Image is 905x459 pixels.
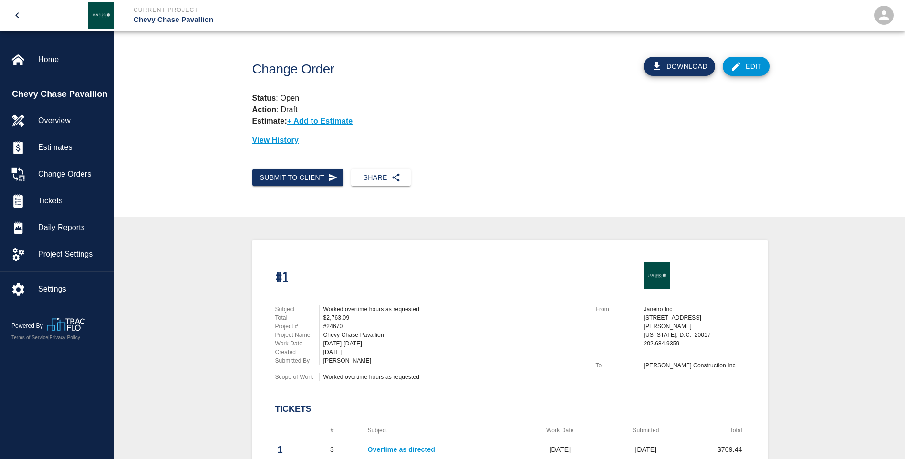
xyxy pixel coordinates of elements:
div: Chevy Chase Pavallion [323,331,584,339]
span: | [48,335,50,340]
h1: #1 [275,270,289,286]
p: Total [275,313,319,322]
p: Powered By [11,322,47,330]
span: Chevy Chase Pavallion [12,88,109,101]
div: [DATE] [323,348,584,356]
img: Janeiro Inc [644,262,670,289]
p: : Open [252,93,768,104]
p: Project Name [275,331,319,339]
p: Subject [275,305,319,313]
span: Tickets [38,195,106,207]
span: Overview [38,115,106,126]
h1: Change Order [252,62,550,77]
th: Submitted [619,422,673,439]
div: Worked overtime hours as requested [323,373,584,381]
p: [STREET_ADDRESS][PERSON_NAME] [US_STATE], D.C. 20017 [644,313,745,339]
p: + Add to Estimate [287,117,353,125]
a: Overtime as directed [367,446,435,453]
a: Privacy Policy [50,335,80,340]
th: Subject [365,422,501,439]
span: Home [38,54,106,65]
p: Chevy Chase Pavallion [134,14,504,25]
img: Janeiro Inc [88,2,114,29]
p: : Draft [252,104,768,115]
p: Scope of Work [275,373,319,381]
strong: Status [252,94,276,102]
button: Download [644,57,715,76]
p: Project # [275,322,319,331]
div: Worked overtime hours as requested [323,305,584,313]
span: Estimates [38,142,106,153]
p: Current Project [134,6,504,14]
p: 202.684.9359 [644,339,745,348]
p: Janeiro Inc [644,305,745,313]
p: From [596,305,640,313]
strong: Action [252,105,277,114]
div: [PERSON_NAME] [323,356,584,365]
div: [DATE]-[DATE] [323,339,584,348]
th: Work Date [501,422,619,439]
span: Project Settings [38,249,106,260]
a: Terms of Service [11,335,48,340]
strong: Estimate: [252,117,287,125]
span: Daily Reports [38,222,106,233]
img: TracFlo [47,318,85,331]
a: Edit [723,57,770,76]
h2: Tickets [275,404,745,415]
p: View History [252,135,768,146]
iframe: Chat Widget [857,413,905,459]
th: Total [673,422,745,439]
p: Created [275,348,319,356]
span: Settings [38,283,106,295]
button: Submit to Client [252,169,344,187]
p: Submitted By [275,356,319,365]
button: open drawer [6,4,29,27]
button: Share [351,169,411,187]
div: $2,763.09 [323,313,584,322]
span: Change Orders [38,168,106,180]
div: #24670 [323,322,584,331]
p: [PERSON_NAME] Construction Inc [644,361,745,370]
p: To [596,361,640,370]
p: 1 [278,442,297,457]
p: Work Date [275,339,319,348]
th: # [299,422,365,439]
